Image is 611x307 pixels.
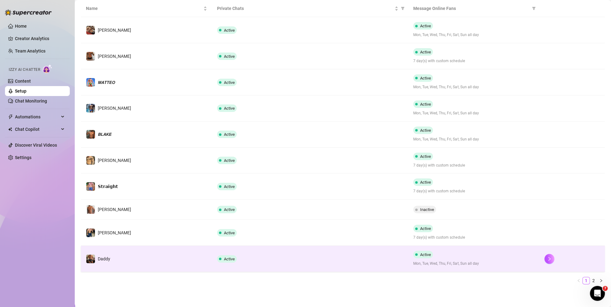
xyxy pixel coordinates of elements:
[9,67,40,73] span: Izzy AI Chatter
[224,28,235,33] span: Active
[98,106,131,111] span: [PERSON_NAME]
[86,52,95,61] img: Anthony
[15,34,65,44] a: Creator Analytics
[15,112,59,122] span: Automations
[224,80,235,85] span: Active
[224,207,235,212] span: Active
[547,257,552,261] span: right
[224,184,235,189] span: Active
[544,254,554,264] button: right
[98,54,131,59] span: [PERSON_NAME]
[400,4,406,13] span: filter
[224,54,235,59] span: Active
[575,277,582,284] button: left
[420,154,431,159] span: Active
[413,188,534,194] span: 7 day(s) with custom schedule
[98,80,115,85] span: 𝙈𝘼𝙏𝙏𝙀𝙊
[86,130,95,139] img: 𝘽𝙇𝘼𝙆𝙀
[86,182,95,191] img: 𝗦𝘁𝗿𝗮𝗶𝗴𝗵𝘁
[582,277,590,284] li: 1
[413,163,534,168] span: 7 day(s) with custom schedule
[98,184,118,189] span: 𝗦𝘁𝗿𝗮𝗶𝗴𝗵𝘁
[597,277,605,284] li: Next Page
[224,257,235,261] span: Active
[590,277,597,284] a: 2
[86,26,95,34] img: Dylan
[86,254,95,263] img: Daddy
[413,32,534,38] span: Mon, Tue, Wed, Thu, Fri, Sat, Sun all day
[420,128,431,133] span: Active
[15,99,47,103] a: Chat Monitoring
[413,110,534,116] span: Mon, Tue, Wed, Thu, Fri, Sat, Sun all day
[583,277,590,284] a: 1
[590,286,605,301] iframe: Intercom live chat
[420,252,431,257] span: Active
[575,277,582,284] li: Previous Page
[15,79,31,84] a: Content
[15,155,31,160] a: Settings
[98,207,131,212] span: [PERSON_NAME]
[217,5,394,12] span: Private Chats
[86,205,95,214] img: Nathan
[590,277,597,284] li: 2
[420,226,431,231] span: Active
[8,114,13,119] span: thunderbolt
[15,89,26,94] a: Setup
[86,156,95,165] img: 𝙅𝙊𝙀
[86,228,95,237] img: Paul
[43,64,52,73] img: AI Chatter
[413,261,534,267] span: Mon, Tue, Wed, Thu, Fri, Sat, Sun all day
[86,5,202,12] span: Name
[420,50,431,54] span: Active
[15,124,59,134] span: Chat Copilot
[86,104,95,112] img: Arthur
[15,143,57,148] a: Discover Viral Videos
[413,58,534,64] span: 7 day(s) with custom schedule
[413,235,534,241] span: 7 day(s) with custom schedule
[86,78,95,87] img: 𝙈𝘼𝙏𝙏𝙀𝙊
[224,158,235,163] span: Active
[420,24,431,28] span: Active
[420,76,431,80] span: Active
[532,7,536,10] span: filter
[413,5,529,12] span: Message Online Fans
[98,230,131,235] span: [PERSON_NAME]
[401,7,405,10] span: filter
[224,106,235,111] span: Active
[8,127,12,131] img: Chat Copilot
[603,286,608,291] span: 7
[597,277,605,284] button: right
[98,158,131,163] span: [PERSON_NAME]
[599,279,603,282] span: right
[15,48,45,53] a: Team Analytics
[531,4,537,13] span: filter
[420,102,431,107] span: Active
[5,9,52,16] img: logo-BBDzfeDw.svg
[224,231,235,235] span: Active
[98,256,110,261] span: Daddy
[577,279,580,282] span: left
[413,136,534,142] span: Mon, Tue, Wed, Thu, Fri, Sat, Sun all day
[420,207,434,212] span: Inactive
[98,132,111,137] span: 𝘽𝙇𝘼𝙆𝙀
[98,28,131,33] span: [PERSON_NAME]
[224,132,235,137] span: Active
[15,24,27,29] a: Home
[413,84,534,90] span: Mon, Tue, Wed, Thu, Fri, Sat, Sun all day
[420,180,431,185] span: Active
